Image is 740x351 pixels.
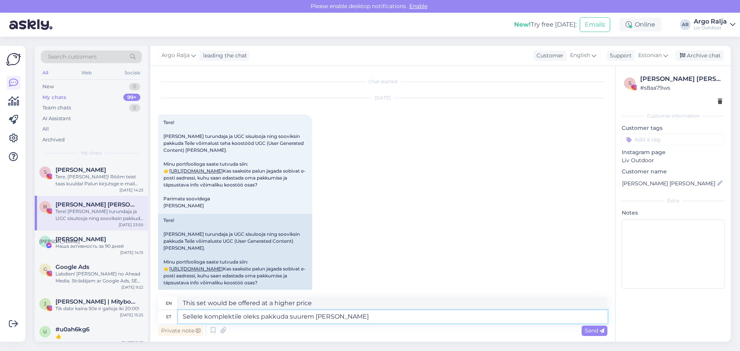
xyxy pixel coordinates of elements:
div: leading the chat [200,52,247,60]
div: Tik dabr kaina 50e ir galioja iki 20:00! [55,305,143,312]
span: Search customers [48,53,97,61]
div: en [166,297,172,310]
div: Наша активность за 90 дней [55,243,143,250]
span: [PERSON_NAME] [39,238,80,244]
span: ℍ𝕖𝕝𝕖𝕟𝕖 𝕄𝕒𝕣𝕚𝕖 [55,201,136,208]
span: Tere! [PERSON_NAME] turundaja ja UGC sisulooja ning sooviksin pakkuda Teile võimalust teha koostö... [163,119,306,208]
div: My chats [42,94,66,101]
div: Labdien! [PERSON_NAME] no Ahead Media. Strādājam ar Google Ads, SEO un mājaslapu izveidi un uzlab... [55,270,143,284]
div: Argo Ralja [694,18,727,25]
span: Stella Lembra [55,166,106,173]
div: [DATE] 15:25 [120,312,143,318]
span: u [43,329,47,334]
div: 99+ [123,94,140,101]
div: [DATE] [158,94,607,101]
div: New [42,83,54,91]
input: Add a tag [622,134,725,145]
div: Team chats [42,104,71,112]
span: Google Ads [55,264,89,270]
p: Notes [622,209,725,217]
div: Support [607,52,632,60]
span: Argo Ralja [161,51,190,60]
div: Online [619,18,661,32]
div: # s8aa79ws [640,84,722,92]
div: Liv Outdoor [694,25,727,31]
div: 0 [129,104,140,112]
p: Customer tags [622,124,725,132]
p: Instagram page [622,148,725,156]
div: Archive chat [675,50,724,61]
div: Try free [DATE]: [514,20,577,29]
div: Tere! [PERSON_NAME] turundaja ja UGC sisulooja ning sooviksin pakkuda Teile võimaluste UGC (User ... [158,214,312,310]
div: Chat started [158,78,607,85]
div: Private note [158,326,203,336]
div: Customer [533,52,563,60]
span: Jacinta Baltauskaitė | Mitybos specialistė | SUPER MAMA 🚀 [55,298,136,305]
div: Socials [123,68,142,78]
div: AI Assistant [42,115,71,123]
a: [URL][DOMAIN_NAME] [169,266,223,272]
textarea: This set would be offered at a higher price [178,297,607,310]
div: et [166,310,171,323]
input: Add name [622,179,716,188]
div: [PERSON_NAME] [PERSON_NAME] [640,74,722,84]
div: 0 [129,83,140,91]
div: All [42,125,49,133]
p: Customer name [622,168,725,176]
span: Send [585,327,604,334]
div: Archived [42,136,65,144]
img: Askly Logo [6,52,21,67]
div: Tere! [PERSON_NAME] turundaja ja UGC sisulooja ning sooviksin pakkuda Teile võimalust teha koostö... [55,208,143,222]
div: [DATE] 9:22 [121,284,143,290]
span: ℍ [43,204,47,210]
textarea: Sellele komplektile oleks pakkuda suurem [PERSON_NAME] [178,310,607,323]
span: Estonian [638,51,662,60]
div: Customer information [622,113,725,119]
span: G [44,266,47,272]
div: Extra [622,197,725,204]
a: [URL][DOMAIN_NAME] [169,168,223,174]
span: Enable [407,3,430,10]
div: Web [80,68,93,78]
span: English [570,51,590,60]
div: Tere, [PERSON_NAME]! Rõõm teist taas kuulda! Palun kirjutsge e-mail [EMAIL_ADDRESS][DOMAIN_NAME] [55,173,143,187]
b: New! [514,21,531,28]
div: AR [680,19,691,30]
div: [DATE] 11:51 [121,340,143,346]
span: S [44,169,47,175]
span: J [44,301,46,307]
div: [DATE] 14:15 [120,250,143,255]
p: Liv Outdoor [622,156,725,165]
div: All [41,68,50,78]
span: #u0ah6kg6 [55,326,89,333]
div: 👍 [55,333,143,340]
a: Argo RaljaLiv Outdoor [694,18,735,31]
div: [DATE] 23:50 [119,222,143,228]
span: My chats [81,149,102,156]
span: Александр Коробов [55,236,106,243]
span: s [629,80,631,86]
button: Emails [580,17,610,32]
div: [DATE] 14:23 [119,187,143,193]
